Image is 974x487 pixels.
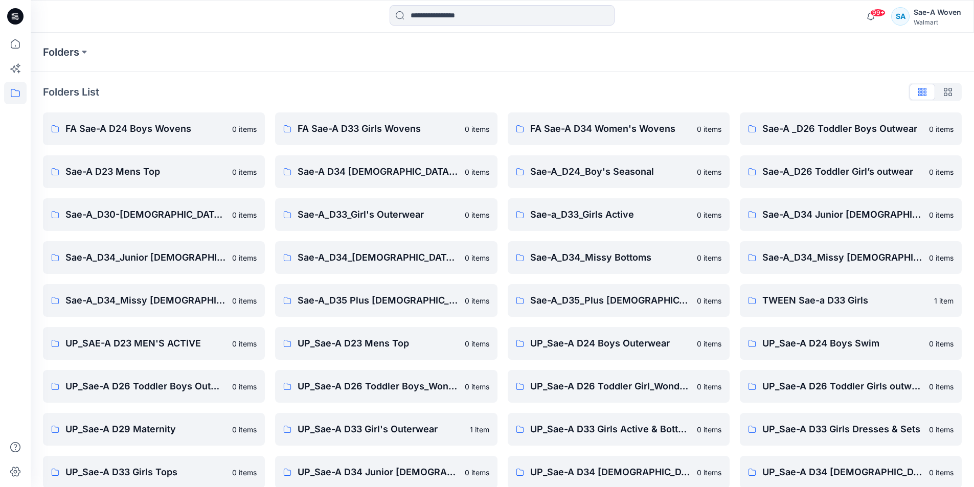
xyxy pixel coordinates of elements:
[530,122,691,136] p: FA Sae-A D34 Women's Wovens
[508,155,730,188] a: Sae-A_D24_Boy's Seasonal0 items
[65,336,226,351] p: UP_SAE-A D23 MEN'S ACTIVE
[65,293,226,308] p: Sae-A_D34_Missy [DEMOGRAPHIC_DATA] Top Woven
[762,379,923,393] p: UP_Sae-A D26 Toddler Girls outwear
[929,467,954,478] p: 0 items
[740,155,962,188] a: Sae-A_D26 Toddler Girl’s outwear0 items
[275,198,497,231] a: Sae-A_D33_Girl's Outerwear0 items
[43,284,265,317] a: Sae-A_D34_Missy [DEMOGRAPHIC_DATA] Top Woven0 items
[232,338,257,349] p: 0 items
[298,165,458,179] p: Sae-A D34 [DEMOGRAPHIC_DATA] Knit Tops
[232,124,257,134] p: 0 items
[232,424,257,435] p: 0 items
[465,295,489,306] p: 0 items
[465,167,489,177] p: 0 items
[275,241,497,274] a: Sae-A_D34_[DEMOGRAPHIC_DATA] Outerwear0 items
[762,250,923,265] p: Sae-A_D34_Missy [DEMOGRAPHIC_DATA] Dresses
[508,327,730,360] a: UP_Sae-A D24 Boys Outerwear0 items
[740,370,962,403] a: UP_Sae-A D26 Toddler Girls outwear0 items
[508,284,730,317] a: Sae-A_D35_Plus [DEMOGRAPHIC_DATA] Top0 items
[929,338,954,349] p: 0 items
[929,167,954,177] p: 0 items
[929,252,954,263] p: 0 items
[762,122,923,136] p: Sae-A _D26 Toddler Boys Outwear
[530,250,691,265] p: Sae-A_D34_Missy Bottoms
[530,293,691,308] p: Sae-A_D35_Plus [DEMOGRAPHIC_DATA] Top
[43,327,265,360] a: UP_SAE-A D23 MEN'S ACTIVE0 items
[65,422,226,436] p: UP_Sae-A D29 Maternity
[298,379,458,393] p: UP_Sae-A D26 Toddler Boys_Wonder Nation Sportswear
[508,198,730,231] a: Sae-a_D33_Girls Active0 items
[530,465,691,479] p: UP_Sae-A D34 [DEMOGRAPHIC_DATA] Knit Tops
[298,422,463,436] p: UP_Sae-A D33 Girl's Outerwear
[43,413,265,446] a: UP_Sae-A D29 Maternity0 items
[465,338,489,349] p: 0 items
[914,18,961,26] div: Walmart
[870,9,886,17] span: 99+
[232,167,257,177] p: 0 items
[275,284,497,317] a: Sae-A_D35 Plus [DEMOGRAPHIC_DATA] Bottom0 items
[762,293,928,308] p: TWEEN Sae-a D33 Girls
[508,241,730,274] a: Sae-A_D34_Missy Bottoms0 items
[530,336,691,351] p: UP_Sae-A D24 Boys Outerwear
[465,124,489,134] p: 0 items
[762,422,923,436] p: UP_Sae-A D33 Girls Dresses & Sets
[65,207,226,222] p: Sae-A_D30-[DEMOGRAPHIC_DATA] Maternity
[929,124,954,134] p: 0 items
[740,198,962,231] a: Sae-A_D34 Junior [DEMOGRAPHIC_DATA] top0 items
[298,250,458,265] p: Sae-A_D34_[DEMOGRAPHIC_DATA] Outerwear
[43,45,79,59] a: Folders
[508,112,730,145] a: FA Sae-A D34 Women's Wovens0 items
[934,295,954,306] p: 1 item
[740,284,962,317] a: TWEEN Sae-a D33 Girls1 item
[232,381,257,392] p: 0 items
[275,155,497,188] a: Sae-A D34 [DEMOGRAPHIC_DATA] Knit Tops0 items
[232,295,257,306] p: 0 items
[697,381,721,392] p: 0 items
[465,381,489,392] p: 0 items
[697,424,721,435] p: 0 items
[465,210,489,220] p: 0 items
[929,424,954,435] p: 0 items
[43,155,265,188] a: Sae-A D23 Mens Top0 items
[929,381,954,392] p: 0 items
[530,207,691,222] p: Sae-a_D33_Girls Active
[530,165,691,179] p: Sae-A_D24_Boy's Seasonal
[697,467,721,478] p: 0 items
[740,413,962,446] a: UP_Sae-A D33 Girls Dresses & Sets0 items
[298,207,458,222] p: Sae-A_D33_Girl's Outerwear
[298,293,458,308] p: Sae-A_D35 Plus [DEMOGRAPHIC_DATA] Bottom
[914,6,961,18] div: Sae-A Woven
[697,124,721,134] p: 0 items
[65,122,226,136] p: FA Sae-A D24 Boys Wovens
[65,379,226,393] p: UP_Sae-A D26 Toddler Boys Outwear
[43,370,265,403] a: UP_Sae-A D26 Toddler Boys Outwear0 items
[508,370,730,403] a: UP_Sae-A D26 Toddler Girl_Wonder Nation Sportswear0 items
[465,252,489,263] p: 0 items
[508,413,730,446] a: UP_Sae-A D33 Girls Active & Bottoms0 items
[232,210,257,220] p: 0 items
[762,465,923,479] p: UP_Sae-A D34 [DEMOGRAPHIC_DATA] Outerwear
[43,112,265,145] a: FA Sae-A D24 Boys Wovens0 items
[275,413,497,446] a: UP_Sae-A D33 Girl's Outerwear1 item
[762,165,923,179] p: Sae-A_D26 Toddler Girl’s outwear
[530,422,691,436] p: UP_Sae-A D33 Girls Active & Bottoms
[298,336,458,351] p: UP_Sae-A D23 Mens Top
[891,7,910,26] div: SA
[762,336,923,351] p: UP_Sae-A D24 Boys Swim
[275,370,497,403] a: UP_Sae-A D26 Toddler Boys_Wonder Nation Sportswear0 items
[697,295,721,306] p: 0 items
[298,465,458,479] p: UP_Sae-A D34 Junior [DEMOGRAPHIC_DATA] top
[65,250,226,265] p: Sae-A_D34_Junior [DEMOGRAPHIC_DATA] bottom
[43,241,265,274] a: Sae-A_D34_Junior [DEMOGRAPHIC_DATA] bottom0 items
[43,198,265,231] a: Sae-A_D30-[DEMOGRAPHIC_DATA] Maternity0 items
[275,112,497,145] a: FA Sae-A D33 Girls Wovens0 items
[298,122,458,136] p: FA Sae-A D33 Girls Wovens
[530,379,691,393] p: UP_Sae-A D26 Toddler Girl_Wonder Nation Sportswear
[65,465,226,479] p: UP_Sae-A D33 Girls Tops
[740,112,962,145] a: Sae-A _D26 Toddler Boys Outwear0 items
[697,338,721,349] p: 0 items
[762,207,923,222] p: Sae-A_D34 Junior [DEMOGRAPHIC_DATA] top
[232,252,257,263] p: 0 items
[697,210,721,220] p: 0 items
